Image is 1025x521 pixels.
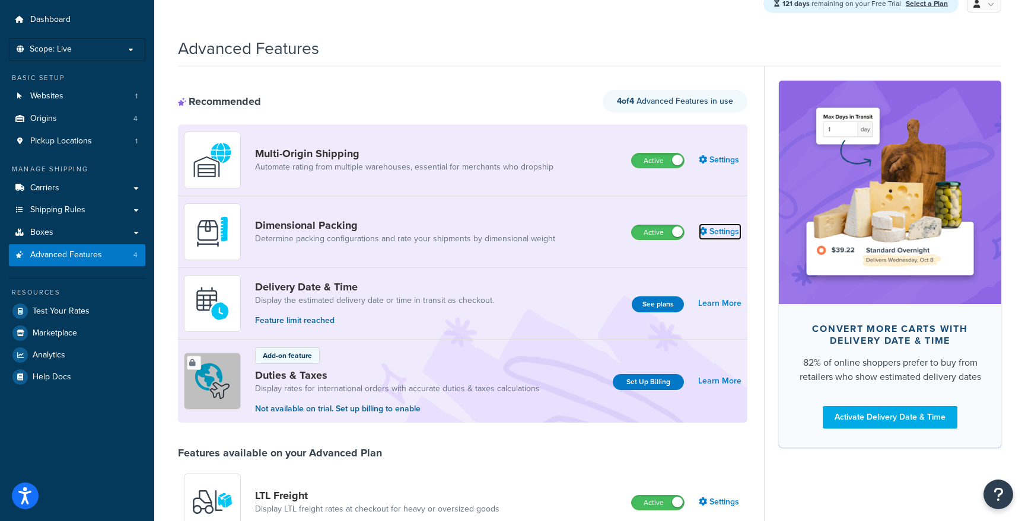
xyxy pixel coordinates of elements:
p: Not available on trial. Set up billing to enable [255,402,540,415]
span: Help Docs [33,372,71,382]
a: Shipping Rules [9,199,145,221]
a: Analytics [9,344,145,366]
button: Open Resource Center [983,480,1013,509]
a: Display rates for international orders with accurate duties & taxes calculations [255,383,540,395]
span: 4 [133,250,138,260]
label: Active [632,225,684,239]
a: Test Your Rates [9,301,145,322]
a: LTL Freight [255,489,499,502]
a: Marketplace [9,322,145,344]
strong: 4 of 4 [617,95,634,107]
a: Dashboard [9,9,145,31]
a: Help Docs [9,366,145,388]
p: Feature limit reached [255,314,494,327]
div: Manage Shipping [9,164,145,174]
span: Websites [30,91,63,101]
div: Recommended [178,95,261,108]
span: Analytics [33,350,65,360]
span: Carriers [30,183,59,193]
a: Settings [699,494,741,510]
a: Boxes [9,222,145,244]
span: 4 [133,114,138,124]
a: Multi-Origin Shipping [255,147,553,160]
a: Learn More [698,373,741,389]
li: Pickup Locations [9,130,145,152]
span: Scope: Live [30,44,72,55]
a: Display the estimated delivery date or time in transit as checkout. [255,295,494,306]
a: Activate Delivery Date & Time [823,406,957,429]
span: Origins [30,114,57,124]
div: 82% of online shoppers prefer to buy from retailers who show estimated delivery dates [798,356,982,384]
span: Marketplace [33,328,77,338]
img: DTVBYsAAAAAASUVORK5CYII= [192,211,233,252]
a: Origins4 [9,108,145,130]
a: Display LTL freight rates at checkout for heavy or oversized goods [255,503,499,515]
a: Learn More [698,295,741,312]
span: Dashboard [30,15,71,25]
div: Basic Setup [9,73,145,83]
a: Settings [699,223,741,240]
span: Test Your Rates [33,306,90,317]
a: Carriers [9,177,145,199]
a: See plans [632,296,684,312]
label: Active [632,496,684,510]
a: Determine packing configurations and rate your shipments by dimensional weight [255,233,555,245]
a: Settings [699,152,741,168]
a: Dimensional Packing [255,219,555,232]
img: WatD5o0RtDAAAAAElFTkSuQmCC [192,139,233,181]
li: Websites [9,85,145,107]
span: Advanced Features in use [617,95,733,107]
label: Active [632,154,684,168]
a: Websites1 [9,85,145,107]
img: feature-image-ddt-36eae7f7280da8017bfb280eaccd9c446f90b1fe08728e4019434db127062ab4.png [797,98,983,286]
a: Pickup Locations1 [9,130,145,152]
div: Features available on your Advanced Plan [178,446,382,459]
a: Advanced Features4 [9,244,145,266]
li: Advanced Features [9,244,145,266]
div: Resources [9,287,145,298]
h1: Advanced Features [178,37,319,60]
span: Boxes [30,228,53,238]
span: 1 [135,136,138,146]
div: Convert more carts with delivery date & time [798,323,982,347]
li: Origins [9,108,145,130]
span: Pickup Locations [30,136,92,146]
a: Duties & Taxes [255,369,540,382]
a: Automate rating from multiple warehouses, essential for merchants who dropship [255,161,553,173]
a: Set Up Billing [613,374,684,390]
span: Shipping Rules [30,205,85,215]
p: Add-on feature [263,350,312,361]
span: Advanced Features [30,250,102,260]
a: Delivery Date & Time [255,280,494,293]
span: 1 [135,91,138,101]
img: gfkeb5ejjkALwAAAABJRU5ErkJggg== [192,283,233,324]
